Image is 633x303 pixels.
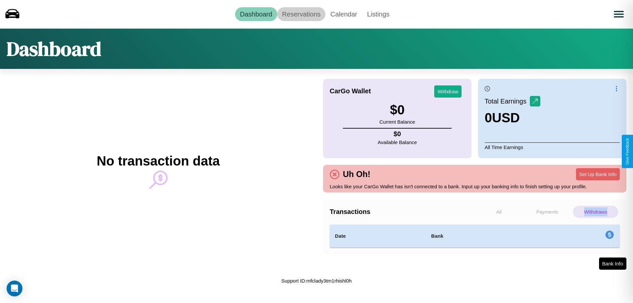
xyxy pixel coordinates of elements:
[485,95,530,107] p: Total Earnings
[573,206,618,218] p: Withdraws
[235,7,277,21] a: Dashboard
[330,225,620,248] table: simple table
[625,138,630,165] div: Give Feedback
[599,258,626,270] button: Bank Info
[330,182,620,191] p: Looks like your CarGo Wallet has isn't connected to a bank. Input up your banking info to finish ...
[485,142,620,152] p: All Time Earnings
[379,103,415,117] h3: $ 0
[379,117,415,126] p: Current Balance
[378,138,417,147] p: Available Balance
[7,35,101,62] h1: Dashboard
[325,7,362,21] a: Calendar
[362,7,394,21] a: Listings
[277,7,326,21] a: Reservations
[281,276,351,285] p: Support ID: mfclady3tm1rhishl0h
[576,168,620,180] button: Set Up Bank Info
[7,281,22,296] div: Open Intercom Messenger
[335,232,421,240] h4: Date
[340,169,374,179] h4: Uh Oh!
[610,5,628,23] button: Open menu
[330,87,371,95] h4: CarGo Wallet
[525,206,570,218] p: Payments
[431,232,523,240] h4: Bank
[476,206,522,218] p: All
[97,154,220,168] h2: No transaction data
[434,85,462,98] button: Withdraw
[378,130,417,138] h4: $ 0
[330,208,475,216] h4: Transactions
[485,110,540,125] h3: 0 USD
